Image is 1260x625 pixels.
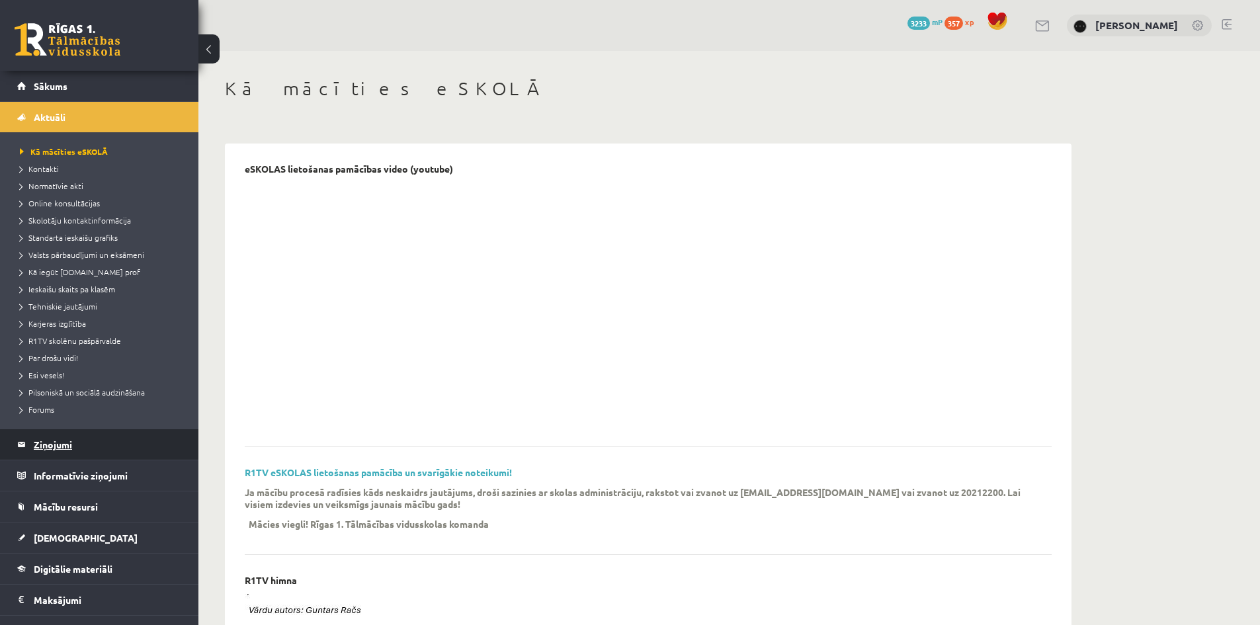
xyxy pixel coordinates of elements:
span: Esi vesels! [20,370,64,380]
a: Pilsoniskā un sociālā audzināšana [20,386,185,398]
a: Mācību resursi [17,491,182,522]
span: Digitālie materiāli [34,563,112,575]
a: Kā mācīties eSKOLĀ [20,146,185,157]
legend: Maksājumi [34,585,182,615]
a: Valsts pārbaudījumi un eksāmeni [20,249,185,261]
a: [PERSON_NAME] [1095,19,1178,32]
p: Mācies viegli! [249,518,308,530]
p: Rīgas 1. Tālmācības vidusskolas komanda [310,518,489,530]
a: Standarta ieskaišu grafiks [20,231,185,243]
a: 3233 mP [907,17,943,27]
span: Aktuāli [34,111,65,123]
span: Sākums [34,80,67,92]
span: Pilsoniskā un sociālā audzināšana [20,387,145,397]
a: Kā iegūt [DOMAIN_NAME] prof [20,266,185,278]
span: Par drošu vidi! [20,353,78,363]
legend: Informatīvie ziņojumi [34,460,182,491]
a: Online konsultācijas [20,197,185,209]
span: Tehniskie jautājumi [20,301,97,312]
a: Ziņojumi [17,429,182,460]
span: Forums [20,404,54,415]
img: Ansis Eglājs [1073,20,1087,33]
span: Skolotāju kontaktinformācija [20,215,131,226]
p: Ja mācību procesā radīsies kāds neskaidrs jautājums, droši sazinies ar skolas administrāciju, rak... [245,486,1032,510]
h1: Kā mācīties eSKOLĀ [225,77,1071,100]
legend: Ziņojumi [34,429,182,460]
span: Ieskaišu skaits pa klasēm [20,284,115,294]
span: Kontakti [20,163,59,174]
a: Rīgas 1. Tālmācības vidusskola [15,23,120,56]
a: Tehniskie jautājumi [20,300,185,312]
a: Ieskaišu skaits pa klasēm [20,283,185,295]
a: R1TV eSKOLAS lietošanas pamācība un svarīgākie noteikumi! [245,466,512,478]
span: Valsts pārbaudījumi un eksāmeni [20,249,144,260]
a: Digitālie materiāli [17,554,182,584]
a: Maksājumi [17,585,182,615]
a: [DEMOGRAPHIC_DATA] [17,522,182,553]
span: Mācību resursi [34,501,98,513]
a: Karjeras izglītība [20,317,185,329]
span: mP [932,17,943,27]
span: Normatīvie akti [20,181,83,191]
p: eSKOLAS lietošanas pamācības video (youtube) [245,163,453,175]
a: Informatīvie ziņojumi [17,460,182,491]
a: 357 xp [945,17,980,27]
p: R1TV himna [245,575,297,586]
a: Normatīvie akti [20,180,185,192]
a: Skolotāju kontaktinformācija [20,214,185,226]
a: R1TV skolēnu pašpārvalde [20,335,185,347]
span: Standarta ieskaišu grafiks [20,232,118,243]
span: R1TV skolēnu pašpārvalde [20,335,121,346]
a: Kontakti [20,163,185,175]
span: 357 [945,17,963,30]
a: Esi vesels! [20,369,185,381]
span: Kā iegūt [DOMAIN_NAME] prof [20,267,140,277]
span: [DEMOGRAPHIC_DATA] [34,532,138,544]
a: Aktuāli [17,102,182,132]
a: Sākums [17,71,182,101]
a: Forums [20,403,185,415]
span: Karjeras izglītība [20,318,86,329]
span: 3233 [907,17,930,30]
span: xp [965,17,974,27]
span: Kā mācīties eSKOLĀ [20,146,108,157]
a: Par drošu vidi! [20,352,185,364]
span: Online konsultācijas [20,198,100,208]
